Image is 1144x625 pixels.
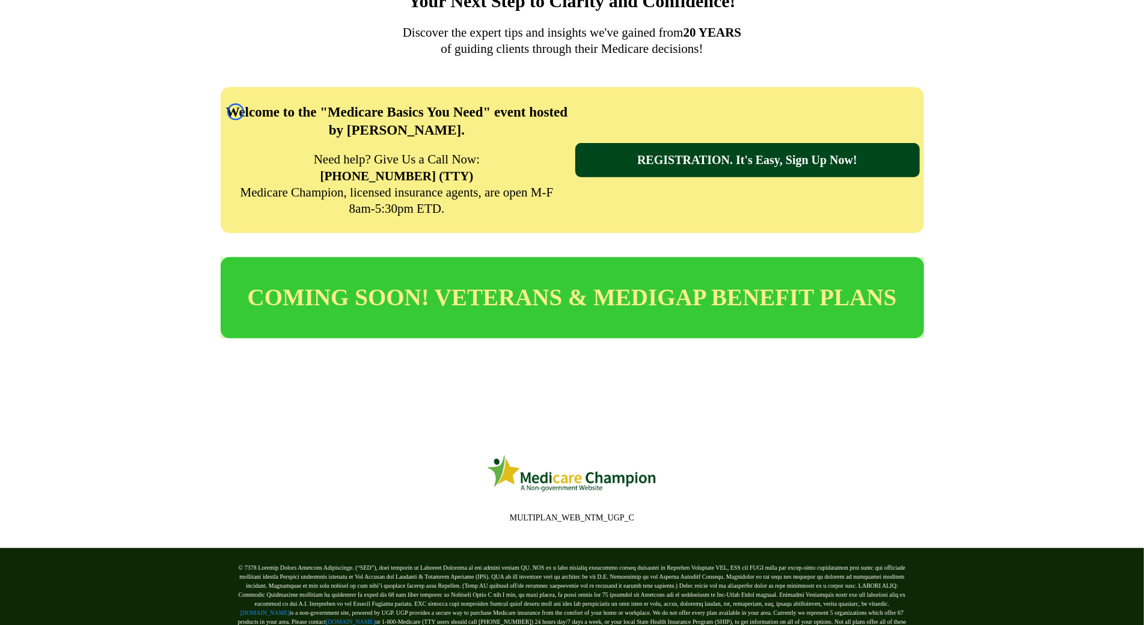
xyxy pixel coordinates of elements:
[237,151,557,168] p: Need help? Give Us a Call Now:
[227,513,918,523] p: MULTIPLAN_WEB_NTM_UGP_C
[224,41,921,57] p: of guiding clients through their Medicare decisions!
[320,169,474,183] strong: [PHONE_NUMBER] (TTY)
[637,153,857,167] span: REGISTRATION. It's Easy, Sign Up Now!
[575,143,920,177] a: REGISTRATION. It's Easy, Sign Up Now!
[240,609,290,616] a: [DOMAIN_NAME]
[237,184,557,218] p: Medicare Champion, licensed insurance agents, are open M-F 8am-5:30pm ETD.
[684,25,742,40] strong: 20 YEARS
[226,105,568,138] strong: Welcome to the "Medicare Basics You Need" event hosted by [PERSON_NAME].
[224,25,921,41] p: Discover the expert tips and insights we've gained from
[326,618,375,625] a: [DOMAIN_NAME]
[248,284,897,310] span: COMING SOON! VETERANS & MEDIGAP BENEFIT PLANS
